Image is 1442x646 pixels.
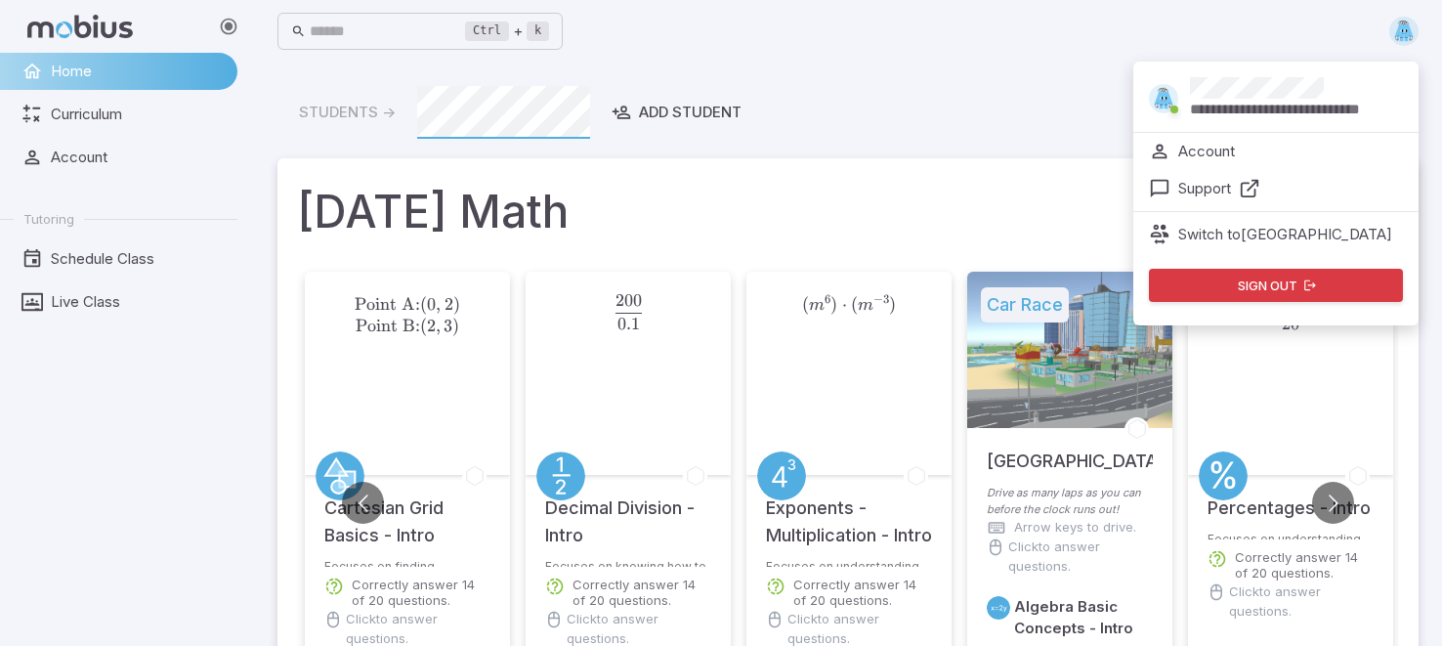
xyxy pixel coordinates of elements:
span: , [436,316,441,336]
h5: Cartesian Grid Basics - Intro [324,475,490,549]
a: Exponents [757,451,806,499]
span: Live Class [51,291,224,313]
p: Focuses on knowing how to divide decimal numbers. [545,559,711,567]
p: Click to answer questions. [1008,538,1153,577]
span: ( [420,294,427,315]
span: − [873,291,883,305]
div: Add Student [612,102,742,123]
span: , [436,294,441,315]
p: Focuses on finding coordinates on the cartesian grid. [324,559,490,567]
h5: Exponents - Multiplication - Intro [766,475,932,549]
span: ( [851,294,858,315]
span: ) [830,294,837,315]
span: 200 [615,290,642,311]
p: Drive as many laps as you can before the clock runs out! [987,485,1153,518]
span: 20 [1282,314,1299,334]
span: 0.1 [617,314,640,334]
p: Correctly answer 14 of 20 questions. [1235,549,1374,581]
span: 2 [445,294,453,315]
p: Click to answer questions. [1229,582,1374,622]
h5: [GEOGRAPHIC_DATA] [987,428,1153,475]
span: 2 [427,316,436,336]
kbd: Ctrl [465,22,509,41]
span: Account [51,147,224,168]
span: Tutoring [23,210,74,228]
h5: Car Race [981,287,1069,323]
span: Point B: [356,316,420,336]
h1: [DATE] Math [297,178,1399,244]
p: Focuses on understanding exponent multiplication. [766,559,932,567]
span: Schedule Class [51,248,224,270]
span: ) [889,294,896,315]
p: Arrow keys to drive. [1014,518,1136,538]
span: Point A: [355,294,420,315]
h6: Algebra Basic Concepts - Intro [1014,596,1153,639]
a: Algebra [987,596,1010,620]
span: 6 [825,291,830,305]
span: ⋅ [842,294,847,315]
button: Go to next slide [1312,482,1354,524]
div: + [465,20,549,43]
span: Curriculum [51,104,224,125]
span: ( [802,294,809,315]
p: Correctly answer 14 of 20 questions. [352,577,490,608]
a: Geometry 2D [316,451,364,499]
span: m [858,297,873,314]
p: Support [1178,178,1231,199]
img: trapezoid.svg [1149,84,1178,113]
a: Percentages [1199,451,1248,499]
span: ( [420,316,427,336]
p: Switch to [GEOGRAPHIC_DATA] [1178,224,1392,245]
span: ) [452,316,459,336]
span: Home [51,61,224,82]
h5: Percentages - Intro [1208,475,1371,522]
p: Focuses on understanding the concept of a percentage. [1208,532,1374,539]
p: Correctly answer 14 of 20 questions. [793,577,932,608]
button: Sign out [1149,269,1403,302]
img: trapezoid.svg [1389,17,1419,46]
p: Account [1178,141,1235,162]
kbd: k [527,22,549,41]
span: 3 [444,316,452,336]
button: Go to previous slide [342,482,384,524]
span: 3 [883,291,889,305]
a: Fractions/Decimals [536,451,585,499]
span: ) [453,294,460,315]
h5: Decimal Division - Intro [545,475,711,549]
span: m [809,297,825,314]
span: 0 [427,294,436,315]
p: Correctly answer 14 of 20 questions. [573,577,711,608]
span: ​ [642,294,644,318]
